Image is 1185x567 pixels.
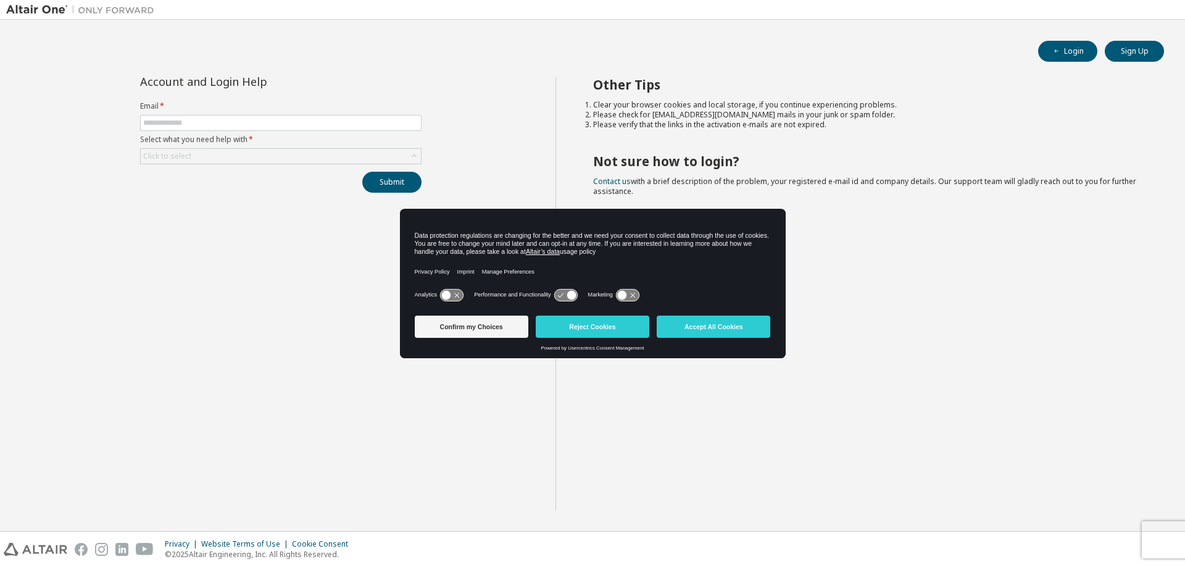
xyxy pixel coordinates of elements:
[140,77,365,86] div: Account and Login Help
[165,539,201,549] div: Privacy
[1038,41,1097,62] button: Login
[95,543,108,556] img: instagram.svg
[165,549,355,560] p: © 2025 Altair Engineering, Inc. All Rights Reserved.
[593,176,631,187] a: Contact us
[593,120,1142,130] li: Please verify that the links in the activation e-mails are not expired.
[75,543,88,556] img: facebook.svg
[4,543,67,556] img: altair_logo.svg
[201,539,292,549] div: Website Terms of Use
[143,151,191,161] div: Click to select
[593,176,1136,196] span: with a brief description of the problem, your registered e-mail id and company details. Our suppo...
[6,4,160,16] img: Altair One
[292,539,355,549] div: Cookie Consent
[115,543,128,556] img: linkedin.svg
[593,110,1142,120] li: Please check for [EMAIL_ADDRESS][DOMAIN_NAME] mails in your junk or spam folder.
[593,77,1142,93] h2: Other Tips
[1105,41,1164,62] button: Sign Up
[140,101,422,111] label: Email
[141,149,421,164] div: Click to select
[140,135,422,145] label: Select what you need help with
[593,153,1142,169] h2: Not sure how to login?
[593,100,1142,110] li: Clear your browser cookies and local storage, if you continue experiencing problems.
[362,172,422,193] button: Submit
[136,543,154,556] img: youtube.svg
